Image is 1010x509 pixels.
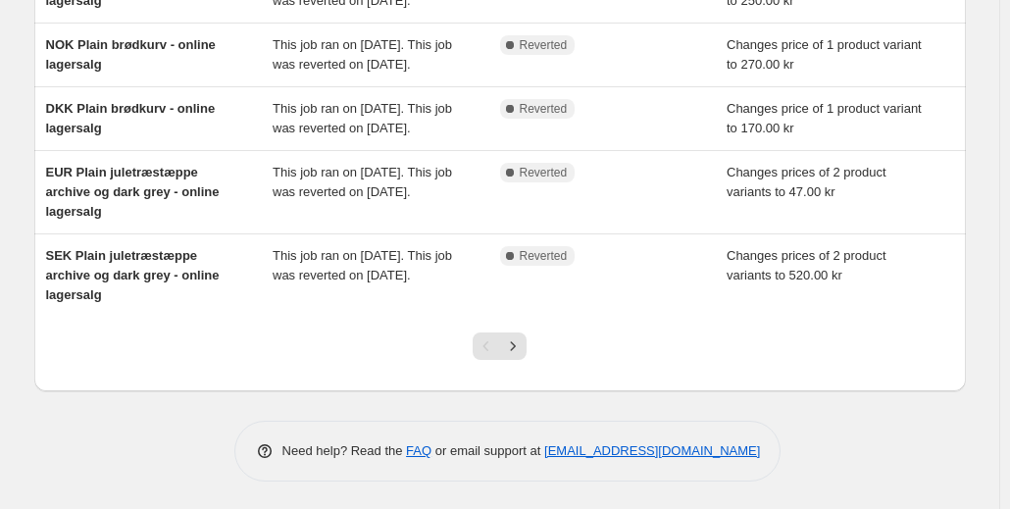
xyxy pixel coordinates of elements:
[46,37,216,72] span: NOK Plain brødkurv - online lagersalg
[499,332,527,360] button: Next
[273,101,452,135] span: This job ran on [DATE]. This job was reverted on [DATE].
[520,248,568,264] span: Reverted
[46,248,220,302] span: SEK Plain juletræstæppe archive og dark grey - online lagersalg
[520,101,568,117] span: Reverted
[431,443,544,458] span: or email support at
[727,37,922,72] span: Changes price of 1 product variant to 270.00 kr
[273,37,452,72] span: This job ran on [DATE]. This job was reverted on [DATE].
[406,443,431,458] a: FAQ
[520,165,568,180] span: Reverted
[46,165,220,219] span: EUR Plain juletræstæppe archive og dark grey - online lagersalg
[46,101,216,135] span: DKK Plain brødkurv - online lagersalg
[544,443,760,458] a: [EMAIL_ADDRESS][DOMAIN_NAME]
[520,37,568,53] span: Reverted
[473,332,527,360] nav: Pagination
[727,165,886,199] span: Changes prices of 2 product variants to 47.00 kr
[273,165,452,199] span: This job ran on [DATE]. This job was reverted on [DATE].
[727,248,886,282] span: Changes prices of 2 product variants to 520.00 kr
[282,443,407,458] span: Need help? Read the
[273,248,452,282] span: This job ran on [DATE]. This job was reverted on [DATE].
[727,101,922,135] span: Changes price of 1 product variant to 170.00 kr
